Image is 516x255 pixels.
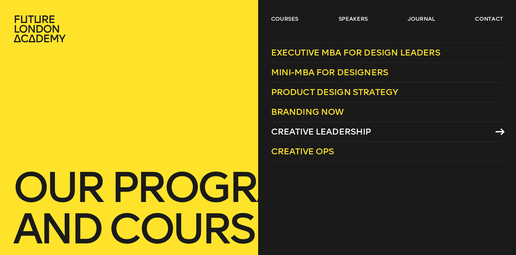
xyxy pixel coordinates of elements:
[339,15,368,23] a: speakers
[271,107,344,117] span: Branding Now
[271,43,503,63] a: Executive MBA for Design Leaders
[475,15,503,23] a: contact
[271,15,299,23] a: courses
[271,102,503,122] a: Branding Now
[271,146,334,157] span: Creative Ops
[271,87,398,97] span: Product Design Strategy
[271,122,503,142] a: Creative Leadership
[271,63,503,82] a: Mini-MBA for Designers
[271,67,388,77] span: Mini-MBA for Designers
[271,126,371,137] span: Creative Leadership
[271,47,440,58] span: Executive MBA for Design Leaders
[271,82,503,102] a: Product Design Strategy
[271,142,503,162] a: Creative Ops
[408,15,435,23] a: journal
